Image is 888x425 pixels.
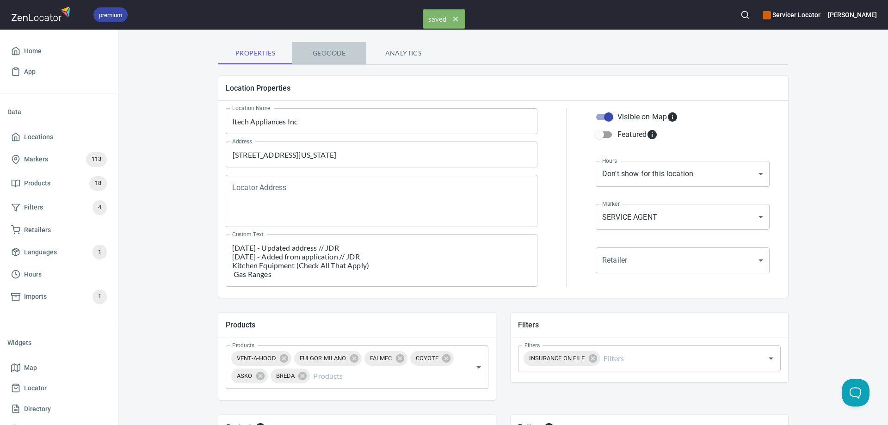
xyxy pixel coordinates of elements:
[24,269,42,280] span: Hours
[271,371,301,380] span: BREDA
[24,224,51,236] span: Retailers
[602,350,751,367] input: Filters
[271,369,310,383] div: BREDA
[11,4,73,24] img: zenlocator
[596,247,770,273] div: ​
[524,354,591,363] span: INSURANCE ON FILE
[7,196,111,220] a: Filters4
[7,220,111,240] a: Retailers
[24,382,47,394] span: Locator
[7,285,111,309] a: Imports1
[410,351,454,366] div: COYOTE
[7,41,111,62] a: Home
[294,351,362,366] div: FULGOR MILANO
[226,83,781,93] h5: Location Properties
[372,48,435,59] span: Analytics
[667,111,678,123] svg: Whether the location is visible on the map.
[842,379,869,407] iframe: Help Scout Beacon - Open
[735,5,755,25] button: Search
[89,178,107,189] span: 18
[828,5,877,25] button: [PERSON_NAME]
[647,129,658,140] svg: Featured locations are moved to the top of the search results list.
[7,127,111,148] a: Locations
[596,204,770,230] div: SERVICE AGENT
[224,48,287,59] span: Properties
[828,10,877,20] h6: [PERSON_NAME]
[231,371,258,380] span: ASKO
[763,5,820,25] div: Manage your apps
[93,10,128,20] span: premium
[24,66,36,78] span: App
[93,7,128,22] div: premium
[7,357,111,378] a: Map
[294,354,352,363] span: FULGOR MILANO
[410,354,444,363] span: COYOTE
[24,202,43,213] span: Filters
[298,48,361,59] span: Geocode
[24,154,48,165] span: Markers
[311,367,458,385] input: Products
[86,154,107,165] span: 113
[763,11,771,19] button: color-CE600E
[7,240,111,264] a: Languages1
[617,111,678,123] div: Visible on Map
[24,246,57,258] span: Languages
[472,361,485,374] button: Open
[423,10,465,28] span: saved
[231,369,268,383] div: ASKO
[7,264,111,285] a: Hours
[24,45,42,57] span: Home
[231,354,282,363] span: VENT-A-HOOD
[24,291,47,302] span: Imports
[765,352,777,365] button: Open
[617,129,658,140] div: Featured
[7,378,111,399] a: Locator
[596,161,770,187] div: Don't show for this location
[92,202,107,213] span: 4
[364,351,407,366] div: FALMEC
[24,362,37,374] span: Map
[24,131,53,143] span: Locations
[7,332,111,354] li: Widgets
[7,148,111,172] a: Markers113
[518,320,781,330] h5: Filters
[226,320,488,330] h5: Products
[763,10,820,20] h6: Servicer Locator
[24,178,50,189] span: Products
[7,399,111,419] a: Directory
[524,351,600,366] div: INSURANCE ON FILE
[92,247,107,258] span: 1
[231,351,291,366] div: VENT-A-HOOD
[24,403,51,415] span: Directory
[7,172,111,196] a: Products18
[7,101,111,123] li: Data
[364,354,398,363] span: FALMEC
[92,291,107,302] span: 1
[232,243,531,278] textarea: [DATE] - Updated address // JDR [DATE] - Added from application // JDR Kitchen Equipment (Check A...
[7,62,111,82] a: App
